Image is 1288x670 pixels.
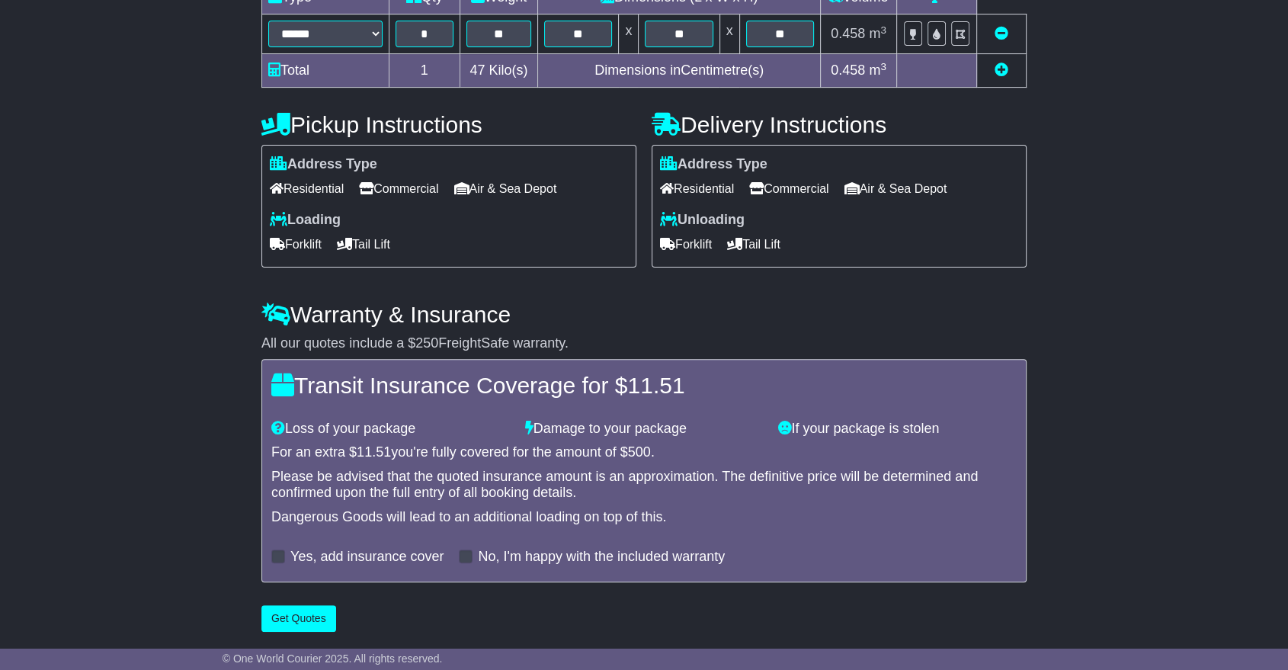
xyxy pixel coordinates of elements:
[261,335,1027,352] div: All our quotes include a $ FreightSafe warranty.
[538,54,821,88] td: Dimensions in Centimetre(s)
[660,156,767,173] label: Address Type
[771,421,1024,438] div: If your package is stolen
[517,421,771,438] div: Damage to your package
[478,549,725,566] label: No, I'm happy with the included warranty
[869,26,886,41] span: m
[628,444,651,460] span: 500
[454,177,557,200] span: Air & Sea Depot
[261,605,336,632] button: Get Quotes
[627,373,684,398] span: 11.51
[831,63,865,78] span: 0.458
[270,212,341,229] label: Loading
[660,212,745,229] label: Unloading
[270,232,322,256] span: Forklift
[880,61,886,72] sup: 3
[290,549,444,566] label: Yes, add insurance cover
[415,335,438,351] span: 250
[262,54,389,88] td: Total
[844,177,947,200] span: Air & Sea Depot
[869,63,886,78] span: m
[660,177,734,200] span: Residential
[271,373,1017,398] h4: Transit Insurance Coverage for $
[460,54,538,88] td: Kilo(s)
[831,26,865,41] span: 0.458
[995,26,1008,41] a: Remove this item
[337,232,390,256] span: Tail Lift
[652,112,1027,137] h4: Delivery Instructions
[389,54,460,88] td: 1
[357,444,391,460] span: 11.51
[270,156,377,173] label: Address Type
[719,14,739,54] td: x
[749,177,828,200] span: Commercial
[271,469,1017,502] div: Please be advised that the quoted insurance amount is an approximation. The definitive price will...
[261,302,1027,327] h4: Warranty & Insurance
[271,444,1017,461] div: For an extra $ you're fully covered for the amount of $ .
[261,112,636,137] h4: Pickup Instructions
[223,652,443,665] span: © One World Courier 2025. All rights reserved.
[270,177,344,200] span: Residential
[660,232,712,256] span: Forklift
[359,177,438,200] span: Commercial
[727,232,780,256] span: Tail Lift
[880,24,886,36] sup: 3
[619,14,639,54] td: x
[469,63,485,78] span: 47
[995,63,1008,78] a: Add new item
[271,509,1017,526] div: Dangerous Goods will lead to an additional loading on top of this.
[264,421,517,438] div: Loss of your package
